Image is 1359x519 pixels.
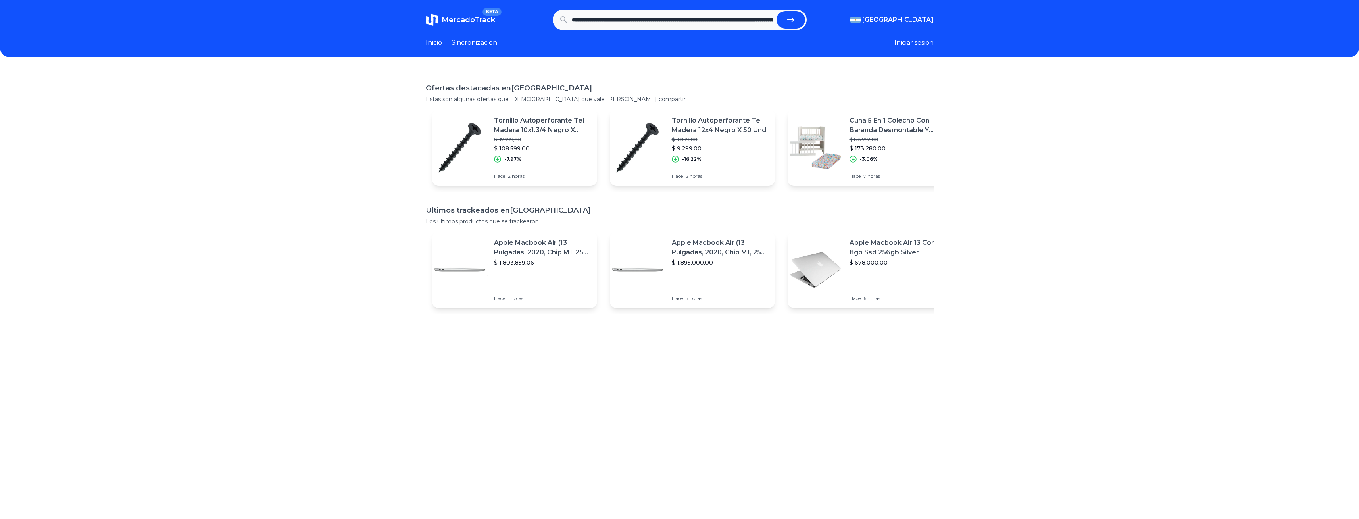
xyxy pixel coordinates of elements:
p: $ 678.000,00 [850,259,946,267]
p: Hace 12 horas [672,173,769,179]
button: Iniciar sesion [894,38,934,48]
span: BETA [482,8,501,16]
p: $ 11.099,00 [672,136,769,143]
img: Featured image [788,242,843,298]
p: Apple Macbook Air 13 Core I5 8gb Ssd 256gb Silver [850,238,946,257]
span: [GEOGRAPHIC_DATA] [862,15,934,25]
p: $ 9.299,00 [672,144,769,152]
img: Argentina [850,17,861,23]
img: Featured image [432,242,488,298]
a: Featured imageApple Macbook Air 13 Core I5 8gb Ssd 256gb Silver$ 678.000,00Hace 16 horas [788,232,953,308]
p: Hace 11 horas [494,295,591,302]
p: Hace 17 horas [850,173,946,179]
a: Featured imageTornillo Autoperforante Tel Madera 12x4 Negro X 50 Und$ 11.099,00$ 9.299,00-16,22%H... [610,110,775,186]
img: Featured image [610,242,665,298]
p: Tornillo Autoperforante Tel Madera 12x4 Negro X 50 Und [672,116,769,135]
a: Inicio [426,38,442,48]
img: Featured image [610,120,665,175]
p: Apple Macbook Air (13 Pulgadas, 2020, Chip M1, 256 Gb De Ssd, 8 Gb De Ram) - Plata [494,238,591,257]
p: $ 178.752,00 [850,136,946,143]
p: $ 108.599,00 [494,144,591,152]
p: -16,22% [682,156,702,162]
span: MercadoTrack [442,15,495,24]
p: Hace 15 horas [672,295,769,302]
a: Featured imageTornillo Autoperforante Tel Madera 10x1.3/4 Negro X 3000 Und$ 117.999,00$ 108.599,0... [432,110,597,186]
p: Hace 12 horas [494,173,591,179]
img: Featured image [432,120,488,175]
a: Featured imageApple Macbook Air (13 Pulgadas, 2020, Chip M1, 256 Gb De Ssd, 8 Gb De Ram) - Plata$... [432,232,597,308]
button: [GEOGRAPHIC_DATA] [850,15,934,25]
p: -7,97% [504,156,521,162]
p: $ 1.895.000,00 [672,259,769,267]
h1: Ultimos trackeados en [GEOGRAPHIC_DATA] [426,205,934,216]
p: $ 117.999,00 [494,136,591,143]
a: Featured imageApple Macbook Air (13 Pulgadas, 2020, Chip M1, 256 Gb De Ssd, 8 Gb De Ram) - Plata$... [610,232,775,308]
a: Featured imageCuna 5 En 1 Colecho Con Baranda Desmontable Y Colchon$ 178.752,00$ 173.280,00-3,06%... [788,110,953,186]
p: Apple Macbook Air (13 Pulgadas, 2020, Chip M1, 256 Gb De Ssd, 8 Gb De Ram) - Plata [672,238,769,257]
img: MercadoTrack [426,13,438,26]
p: Tornillo Autoperforante Tel Madera 10x1.3/4 Negro X 3000 Und [494,116,591,135]
a: MercadoTrackBETA [426,13,495,26]
p: $ 173.280,00 [850,144,946,152]
p: $ 1.803.859,06 [494,259,591,267]
a: Sincronizacion [452,38,497,48]
p: Hace 16 horas [850,295,946,302]
p: Los ultimos productos que se trackearon. [426,217,934,225]
h1: Ofertas destacadas en [GEOGRAPHIC_DATA] [426,83,934,94]
p: Cuna 5 En 1 Colecho Con Baranda Desmontable Y Colchon [850,116,946,135]
p: Estas son algunas ofertas que [DEMOGRAPHIC_DATA] que vale [PERSON_NAME] compartir. [426,95,934,103]
img: Featured image [788,120,843,175]
p: -3,06% [860,156,878,162]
